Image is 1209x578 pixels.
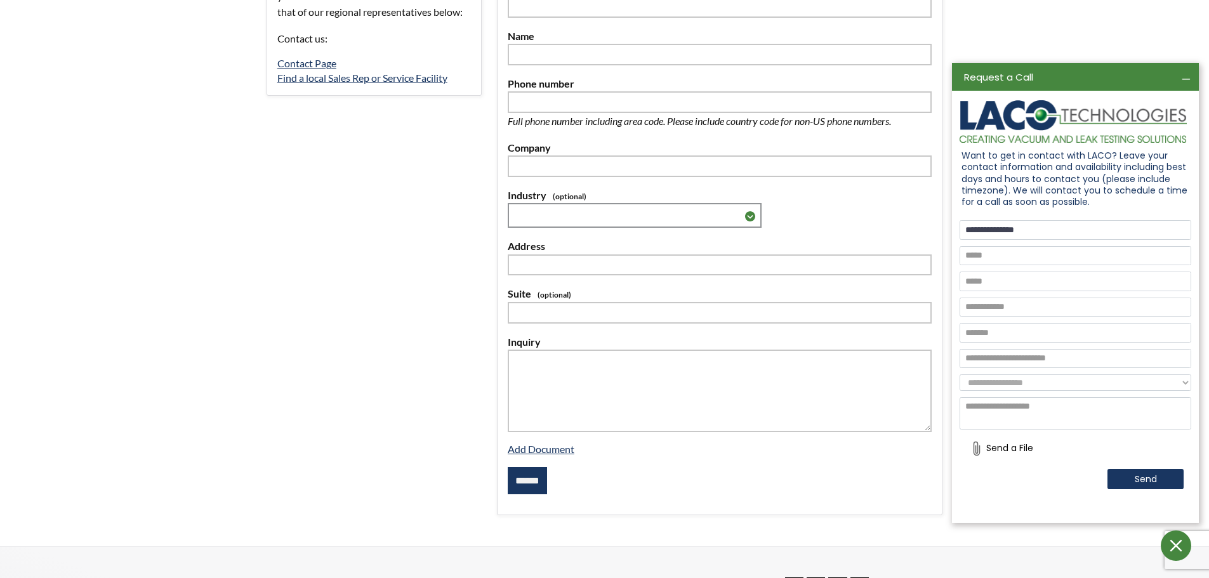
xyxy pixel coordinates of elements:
[508,28,932,44] label: Name
[277,57,336,69] a: Contact Page
[508,187,932,204] label: Industry
[1177,69,1192,84] div: Minimize
[277,30,471,47] p: Contact us:
[960,100,1187,142] img: logo
[508,286,932,302] label: Suite
[508,140,932,156] label: Company
[277,72,447,84] a: Find a local Sales Rep or Service Facility
[508,76,932,92] label: Phone number
[508,238,932,254] label: Address
[508,113,932,129] p: Full phone number including area code. Please include country code for non-US phone numbers.
[508,334,932,350] label: Inquiry
[508,443,574,455] a: Add Document
[1107,469,1184,489] button: Send
[952,146,1199,211] div: Want to get in contact with LACO? Leave your contact information and availability including best ...
[958,70,1174,84] div: Request a Call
